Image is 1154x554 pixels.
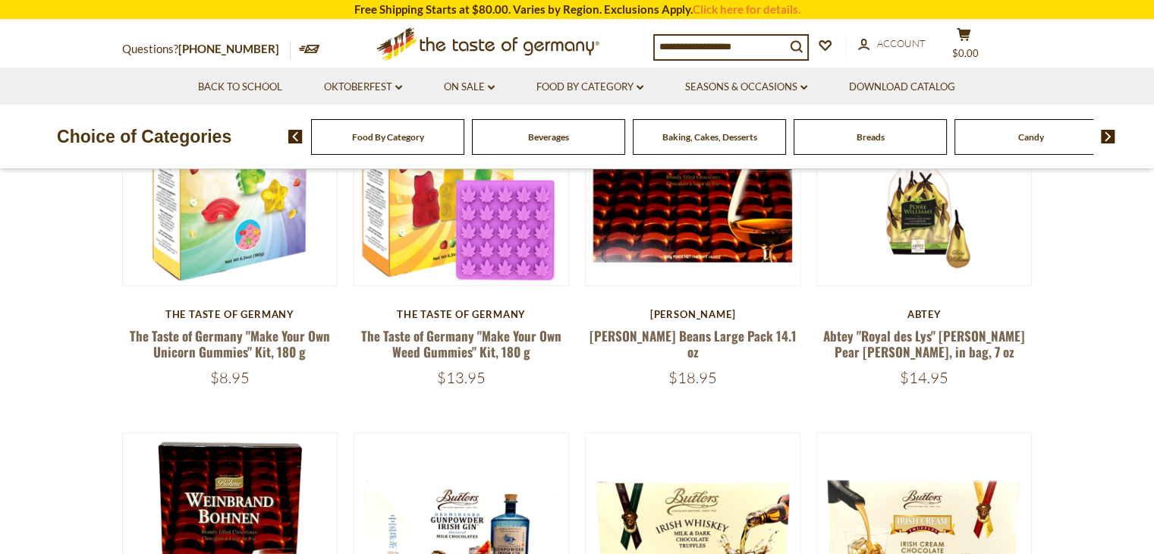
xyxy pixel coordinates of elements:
a: Breads [857,131,885,143]
img: previous arrow [288,130,303,143]
a: Click here for details. [693,2,800,16]
a: Baking, Cakes, Desserts [662,131,757,143]
button: $0.00 [942,27,987,65]
a: Back to School [198,79,282,96]
p: Questions? [122,39,291,59]
span: $0.00 [952,47,979,59]
a: The Taste of Germany "Make Your Own Unicorn Gummies" Kit, 180 g [130,326,330,361]
img: Abtey "Royal des Lys" Williams Pear Brandy Pralines, in bag, 7 oz [817,71,1032,285]
a: Seasons & Occasions [685,79,807,96]
img: next arrow [1101,130,1115,143]
a: On Sale [444,79,495,96]
a: Oktoberfest [324,79,402,96]
div: Abtey [816,308,1033,320]
div: The Taste of Germany [122,308,338,320]
span: Account [877,37,926,49]
a: Food By Category [536,79,643,96]
a: Abtey "Royal des Lys" [PERSON_NAME] Pear [PERSON_NAME], in bag, 7 oz [823,326,1025,361]
a: [PHONE_NUMBER] [178,42,279,55]
img: The Taste of Germany "Make Your Own Weed Gummies" Kit, 180 g [354,71,569,285]
a: The Taste of Germany "Make Your Own Weed Gummies" Kit, 180 g [361,326,561,361]
img: The Taste of Germany "Make Your Own Unicorn Gummies" Kit, 180 g [123,71,338,285]
a: [PERSON_NAME] Beans Large Pack 14.1 oz [590,326,797,361]
div: The Taste of Germany [354,308,570,320]
a: Download Catalog [849,79,955,96]
a: Candy [1018,131,1044,143]
div: [PERSON_NAME] [585,308,801,320]
span: $14.95 [900,368,948,387]
img: Boehme Brandy Beans Large Pack 14.1 oz [586,71,800,285]
a: Account [858,36,926,52]
a: Food By Category [352,131,424,143]
a: Beverages [528,131,569,143]
span: $18.95 [668,368,717,387]
span: $13.95 [437,368,486,387]
span: $8.95 [210,368,250,387]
